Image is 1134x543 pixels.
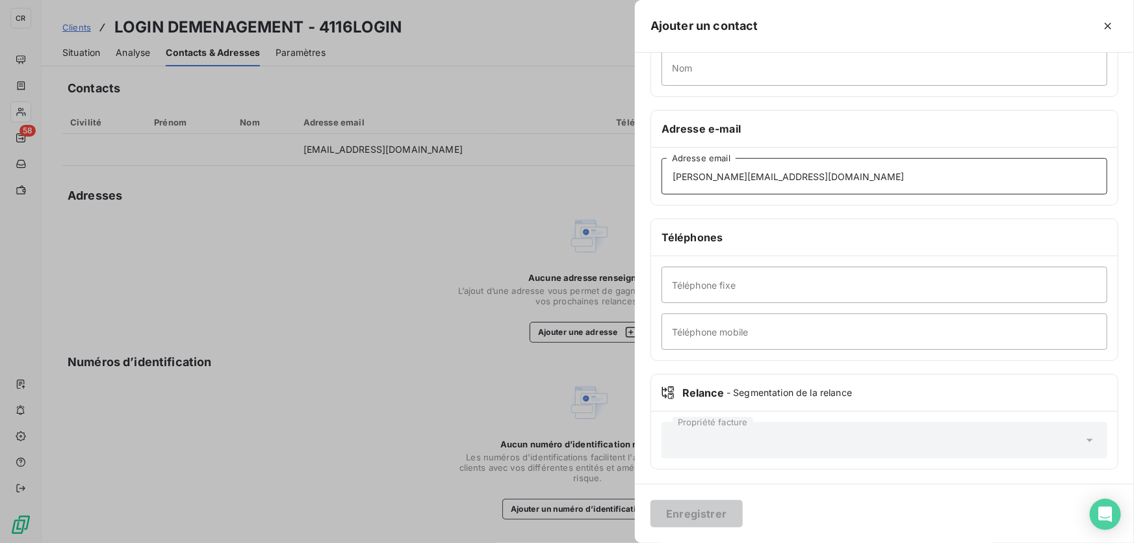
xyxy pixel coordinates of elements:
input: placeholder [662,49,1107,86]
span: - Segmentation de la relance [727,386,852,399]
div: Open Intercom Messenger [1090,499,1121,530]
h6: Téléphones [662,230,1107,245]
button: Enregistrer [651,500,743,527]
div: Relance [662,385,1107,401]
input: placeholder [662,158,1107,194]
input: placeholder [662,267,1107,303]
input: placeholder [662,313,1107,350]
h6: Adresse e-mail [662,121,1107,137]
h5: Ajouter un contact [651,17,758,35]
